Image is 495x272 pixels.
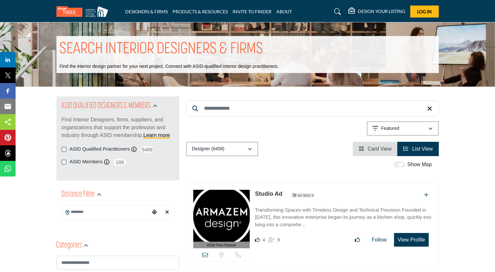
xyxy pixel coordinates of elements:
a: Search [328,6,345,17]
input: Search Location [62,206,150,218]
li: List View [397,142,439,156]
a: View Card [359,146,392,152]
button: Log In [410,6,439,18]
input: ASID Members checkbox [62,160,66,165]
a: INVITE TO FINDER [233,9,272,14]
span: 9 [277,237,280,242]
a: Studio Ad [255,191,282,197]
span: Log In [417,9,432,14]
div: Choose your current location [150,205,159,219]
li: Card View [353,142,397,156]
button: Featured [367,121,439,136]
a: View List [403,146,433,152]
input: Search Category [56,256,179,270]
p: Designer (6458) [192,146,224,152]
a: Learn more [143,132,170,138]
label: Show Map [407,161,432,168]
span: List View [412,146,433,152]
p: Find Interior Designers, firms, suppliers, and organizations that support the profession and indu... [62,116,174,139]
img: ASID Members Badge Icon [289,191,318,199]
div: Clear search location [163,205,172,219]
input: ASID Qualified Practitioners checkbox [62,147,66,152]
button: Designer (6458) [186,142,258,156]
div: Followers [269,236,280,244]
span: 5469 [140,145,154,154]
p: Find the interior design partner for your next project. Connect with ASID-qualified interior desi... [60,63,279,70]
button: Follow [368,233,391,246]
label: ASID Qualified Practitioners [70,145,130,153]
span: 4 [262,237,265,242]
h5: DESIGN YOUR LISTING [358,8,405,14]
div: DESIGN YOUR LISTING [349,8,405,16]
span: Card View [368,146,392,152]
p: Featured [381,125,399,132]
p: Transforming Spaces with Timeless Design and Technical Precision Founded in [DATE], this innovati... [255,206,432,229]
img: Site Logo [56,6,112,17]
button: View Profile [394,233,429,247]
h2: ASID QUALIFIED DESIGNERS & MEMBERS [62,100,151,112]
i: Likes [255,237,260,242]
h2: Categories [56,240,82,252]
button: Like listing [351,233,364,246]
a: Add To List [424,192,429,198]
a: Transforming Spaces with Timeless Design and Technical Precision Founded in [DATE], this innovati... [255,203,432,229]
a: ABOUT [277,9,292,14]
p: Studio Ad [255,190,282,198]
a: ASID Firm Partner [193,190,250,249]
span: ASID Firm Partner [207,242,236,248]
a: DESIGNERS & FIRMS [125,9,168,14]
span: 188 [113,158,127,166]
a: PRODUCTS & RESOURCES [173,9,228,14]
label: ASID Members [70,158,103,166]
h2: Distance Filter [62,189,95,201]
h1: SEARCH INTERIOR DESIGNERS & FIRMS [60,39,263,59]
input: Search Keyword [186,100,439,117]
img: Studio Ad [193,190,250,242]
